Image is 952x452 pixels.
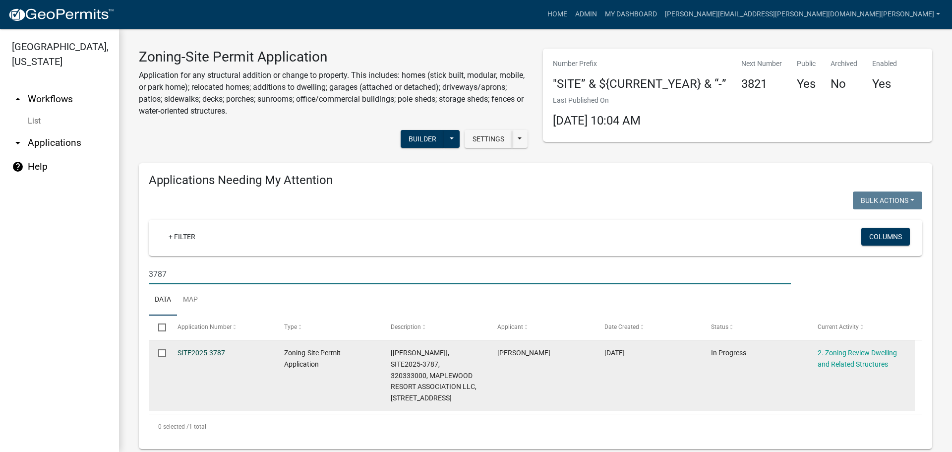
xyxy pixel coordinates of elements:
[284,349,341,368] span: Zoning-Site Permit Application
[381,316,488,339] datatable-header-cell: Description
[149,414,922,439] div: 1 total
[553,59,726,69] p: Number Prefix
[741,77,782,91] h4: 3821
[553,77,726,91] h4: "SITE” & ${CURRENT_YEAR} & “-”
[553,95,641,106] p: Last Published On
[488,316,595,339] datatable-header-cell: Applicant
[872,59,897,69] p: Enabled
[861,228,910,246] button: Columns
[161,228,203,246] a: + Filter
[571,5,601,24] a: Admin
[818,349,897,368] a: 2. Zoning Review Dwelling and Related Structures
[149,284,177,316] a: Data
[797,59,816,69] p: Public
[149,173,922,188] h4: Applications Needing My Attention
[168,316,274,339] datatable-header-cell: Application Number
[12,93,24,105] i: arrow_drop_up
[661,5,944,24] a: [PERSON_NAME][EMAIL_ADDRESS][PERSON_NAME][DOMAIN_NAME][PERSON_NAME]
[177,284,204,316] a: Map
[543,5,571,24] a: Home
[797,77,816,91] h4: Yes
[711,349,746,357] span: In Progress
[391,323,421,330] span: Description
[139,69,528,117] p: Application for any structural addition or change to property. This includes: homes (stick built,...
[604,349,625,357] span: 08/10/2025
[604,323,639,330] span: Date Created
[601,5,661,24] a: My Dashboard
[158,423,189,430] span: 0 selected /
[139,49,528,65] h3: Zoning-Site Permit Application
[831,59,857,69] p: Archived
[284,323,297,330] span: Type
[831,77,857,91] h4: No
[853,192,922,209] button: Bulk Actions
[741,59,782,69] p: Next Number
[595,316,701,339] datatable-header-cell: Date Created
[12,161,24,173] i: help
[497,349,550,357] span: Melissa
[149,316,168,339] datatable-header-cell: Select
[702,316,808,339] datatable-header-cell: Status
[465,130,512,148] button: Settings
[711,323,728,330] span: Status
[808,316,915,339] datatable-header-cell: Current Activity
[553,114,641,128] span: [DATE] 10:04 AM
[401,130,444,148] button: Builder
[391,349,476,402] span: [Wayne Leitheiser], SITE2025-3787, 320333000, MAPLEWOOD RESORT ASSOCIATION LLC, 29773 CHA CHEE A ...
[872,77,897,91] h4: Yes
[178,323,232,330] span: Application Number
[12,137,24,149] i: arrow_drop_down
[275,316,381,339] datatable-header-cell: Type
[178,349,225,357] a: SITE2025-3787
[497,323,523,330] span: Applicant
[149,264,791,284] input: Search for applications
[818,323,859,330] span: Current Activity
